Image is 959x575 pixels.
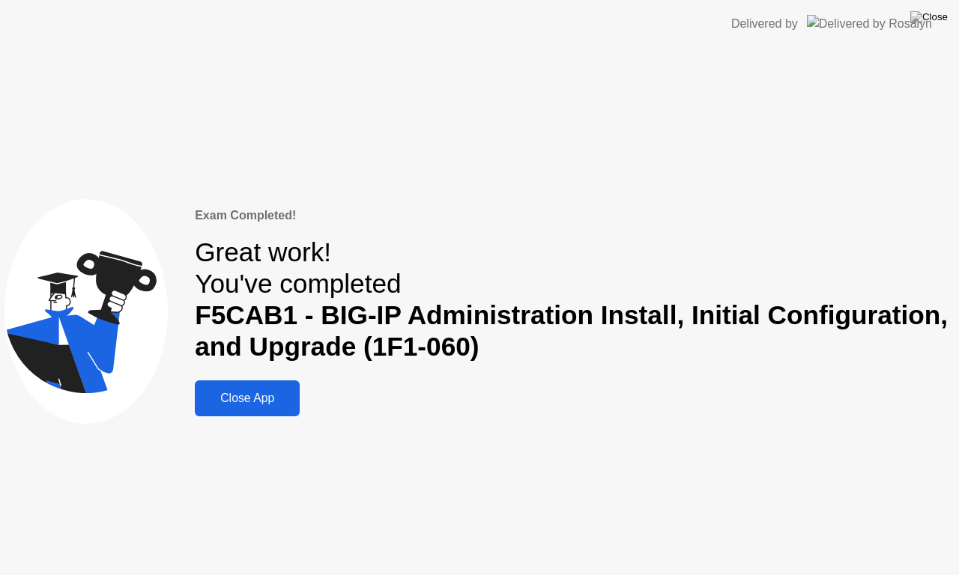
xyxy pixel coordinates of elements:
div: Exam Completed! [195,207,955,225]
img: Close [910,11,948,23]
img: Delivered by Rosalyn [807,15,932,32]
div: Close App [199,392,295,405]
div: Great work! You've completed [195,237,955,363]
b: F5CAB1 - BIG-IP Administration Install, Initial Configuration, and Upgrade (1F1-060) [195,300,948,361]
div: Delivered by [731,15,798,33]
button: Close App [195,380,300,416]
